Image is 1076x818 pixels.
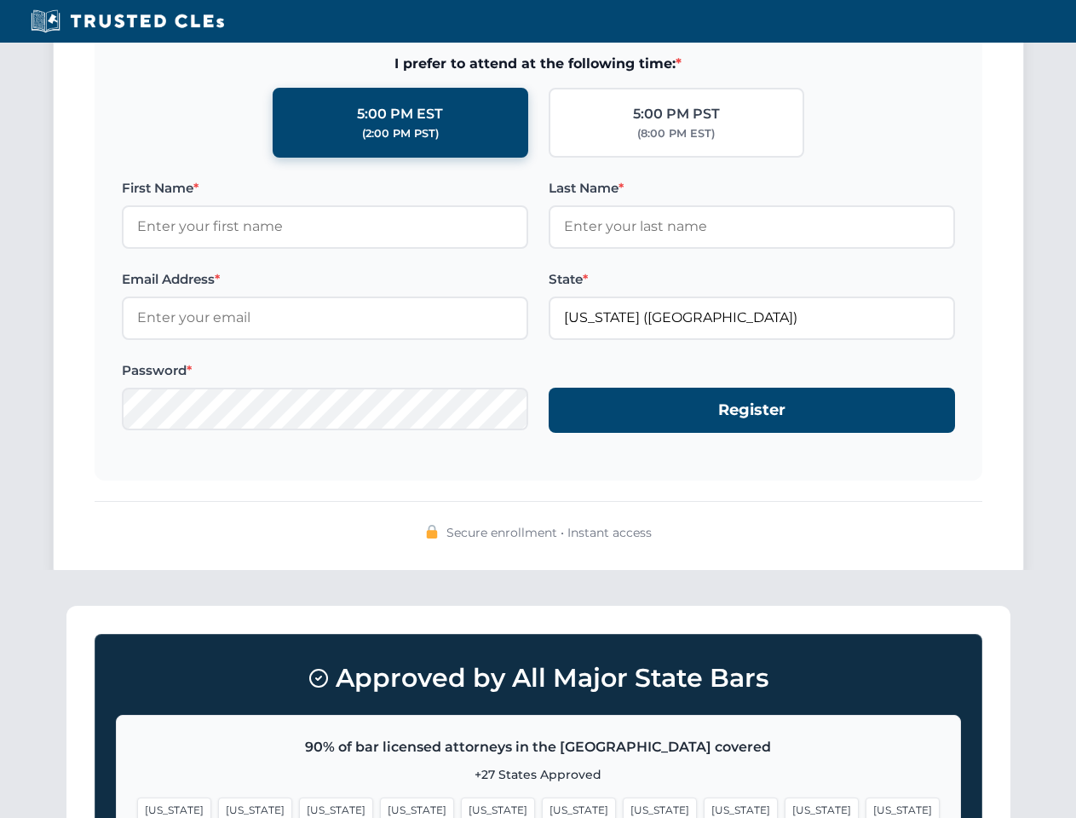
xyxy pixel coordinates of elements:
[122,297,528,339] input: Enter your email
[425,525,439,539] img: 🔒
[122,178,528,199] label: First Name
[122,205,528,248] input: Enter your first name
[549,297,955,339] input: Florida (FL)
[137,736,940,758] p: 90% of bar licensed attorneys in the [GEOGRAPHIC_DATA] covered
[446,523,652,542] span: Secure enrollment • Instant access
[122,53,955,75] span: I prefer to attend at the following time:
[633,103,720,125] div: 5:00 PM PST
[549,388,955,433] button: Register
[26,9,229,34] img: Trusted CLEs
[362,125,439,142] div: (2:00 PM PST)
[549,205,955,248] input: Enter your last name
[122,360,528,381] label: Password
[637,125,715,142] div: (8:00 PM EST)
[549,178,955,199] label: Last Name
[357,103,443,125] div: 5:00 PM EST
[122,269,528,290] label: Email Address
[116,655,961,701] h3: Approved by All Major State Bars
[137,765,940,784] p: +27 States Approved
[549,269,955,290] label: State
